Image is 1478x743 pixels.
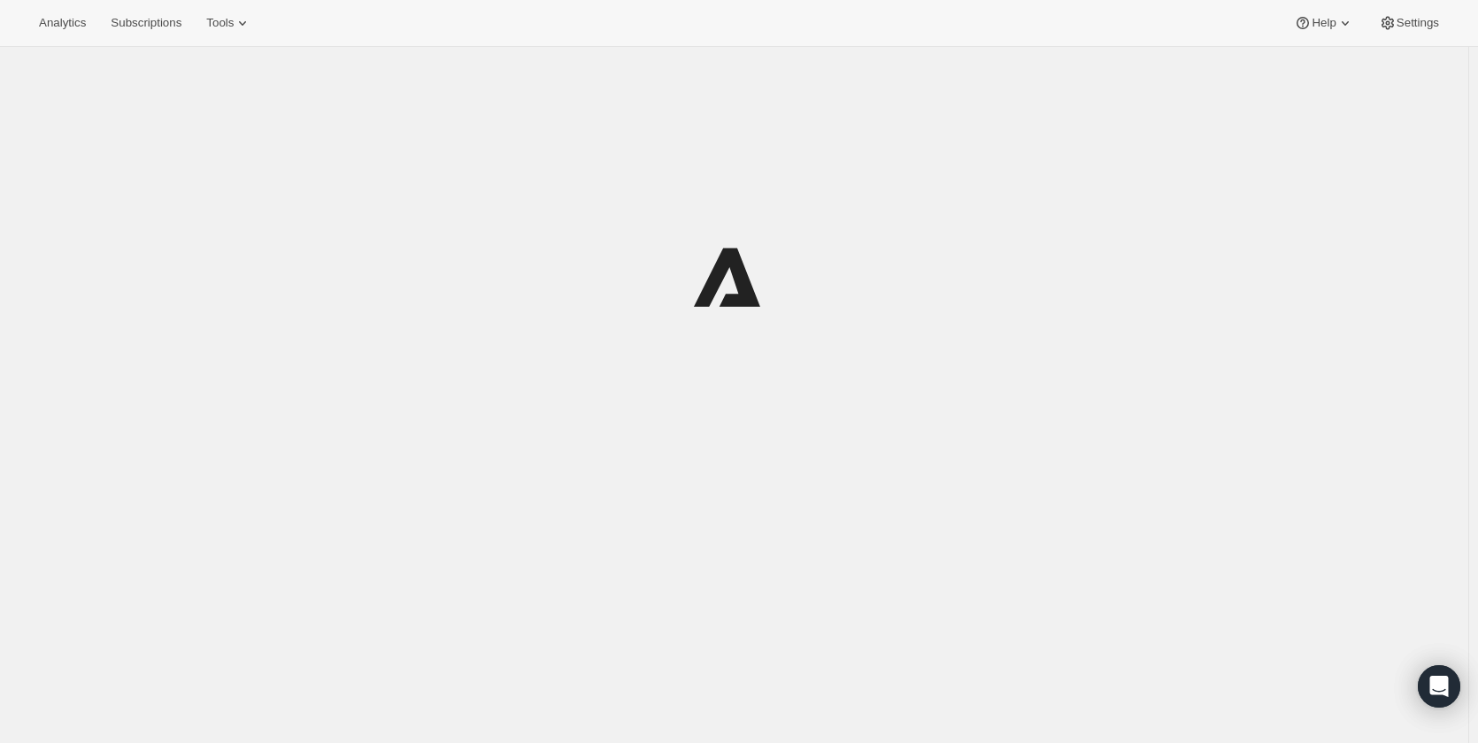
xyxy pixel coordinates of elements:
[39,16,86,30] span: Analytics
[196,11,262,35] button: Tools
[1418,665,1460,708] div: Open Intercom Messenger
[1368,11,1450,35] button: Settings
[1283,11,1364,35] button: Help
[206,16,234,30] span: Tools
[1312,16,1336,30] span: Help
[1397,16,1439,30] span: Settings
[100,11,192,35] button: Subscriptions
[111,16,181,30] span: Subscriptions
[28,11,96,35] button: Analytics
